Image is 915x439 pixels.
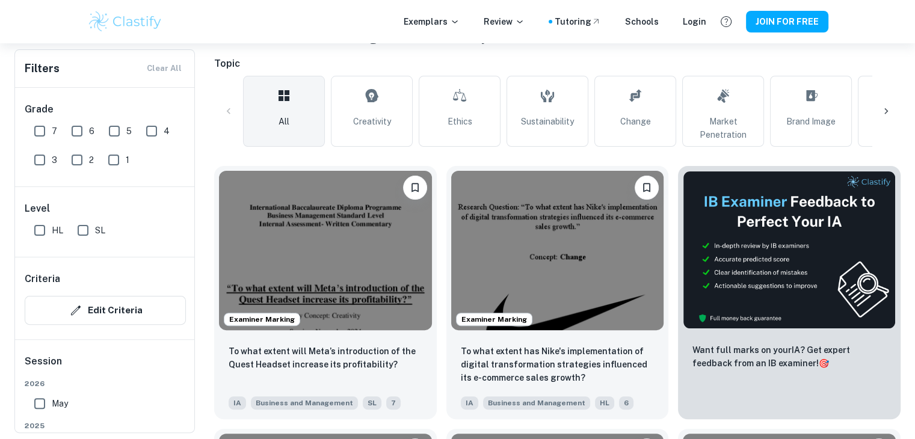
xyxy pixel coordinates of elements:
[25,272,60,286] h6: Criteria
[52,224,63,237] span: HL
[635,176,659,200] button: Please log in to bookmark exemplars
[448,115,472,128] span: Ethics
[25,378,186,389] span: 2026
[446,166,669,419] a: Examiner MarkingPlease log in to bookmark exemplarsTo what extent has Nike's implementation of di...
[52,124,57,138] span: 7
[89,153,94,167] span: 2
[25,102,186,117] h6: Grade
[521,115,574,128] span: Sustainability
[483,396,590,410] span: Business and Management
[678,166,901,419] a: ThumbnailWant full marks on yourIA? Get expert feedback from an IB examiner!
[688,115,759,141] span: Market Penetration
[25,354,186,378] h6: Session
[625,15,659,28] a: Schools
[224,314,300,325] span: Examiner Marking
[279,115,289,128] span: All
[819,358,829,368] span: 🎯
[25,296,186,325] button: Edit Criteria
[692,343,886,370] p: Want full marks on your IA ? Get expert feedback from an IB examiner!
[746,11,828,32] button: JOIN FOR FREE
[164,124,170,138] span: 4
[214,57,901,71] h6: Topic
[683,171,896,329] img: Thumbnail
[353,115,391,128] span: Creativity
[25,201,186,216] h6: Level
[89,124,94,138] span: 6
[363,396,381,410] span: SL
[555,15,601,28] a: Tutoring
[683,15,706,28] a: Login
[229,345,422,371] p: To what extent will Meta’s introduction of the Quest Headset increase its profitability?
[403,176,427,200] button: Please log in to bookmark exemplars
[52,153,57,167] span: 3
[386,396,401,410] span: 7
[251,396,358,410] span: Business and Management
[126,124,132,138] span: 5
[620,115,651,128] span: Change
[451,171,664,330] img: Business and Management IA example thumbnail: To what extent has Nike's implementation
[214,166,437,419] a: Examiner MarkingPlease log in to bookmark exemplarsTo what extent will Meta’s introduction of the...
[461,345,655,384] p: To what extent has Nike's implementation of digital transformation strategies influenced its e-co...
[25,420,186,431] span: 2025
[484,15,525,28] p: Review
[229,396,246,410] span: IA
[716,11,736,32] button: Help and Feedback
[219,171,432,330] img: Business and Management IA example thumbnail: To what extent will Meta’s introduction
[52,397,68,410] span: May
[404,15,460,28] p: Exemplars
[461,396,478,410] span: IA
[786,115,836,128] span: Brand Image
[25,60,60,77] h6: Filters
[595,396,614,410] span: HL
[126,153,129,167] span: 1
[457,314,532,325] span: Examiner Marking
[95,224,105,237] span: SL
[619,396,633,410] span: 6
[87,10,164,34] img: Clastify logo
